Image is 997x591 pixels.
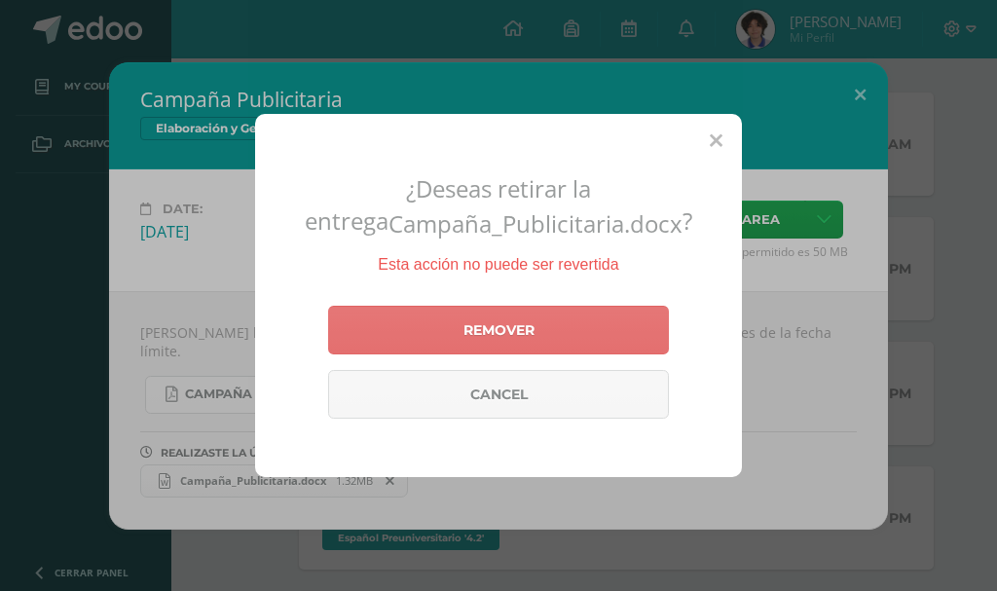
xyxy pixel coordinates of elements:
[378,256,618,273] span: Esta acción no puede ser revertida
[278,172,719,240] h2: ¿Deseas retirar la entrega ?
[710,129,722,152] span: Close (Esc)
[328,370,669,419] a: Cancel
[388,207,683,240] span: Campaña_Publicitaria.docx
[328,306,669,354] a: Remover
